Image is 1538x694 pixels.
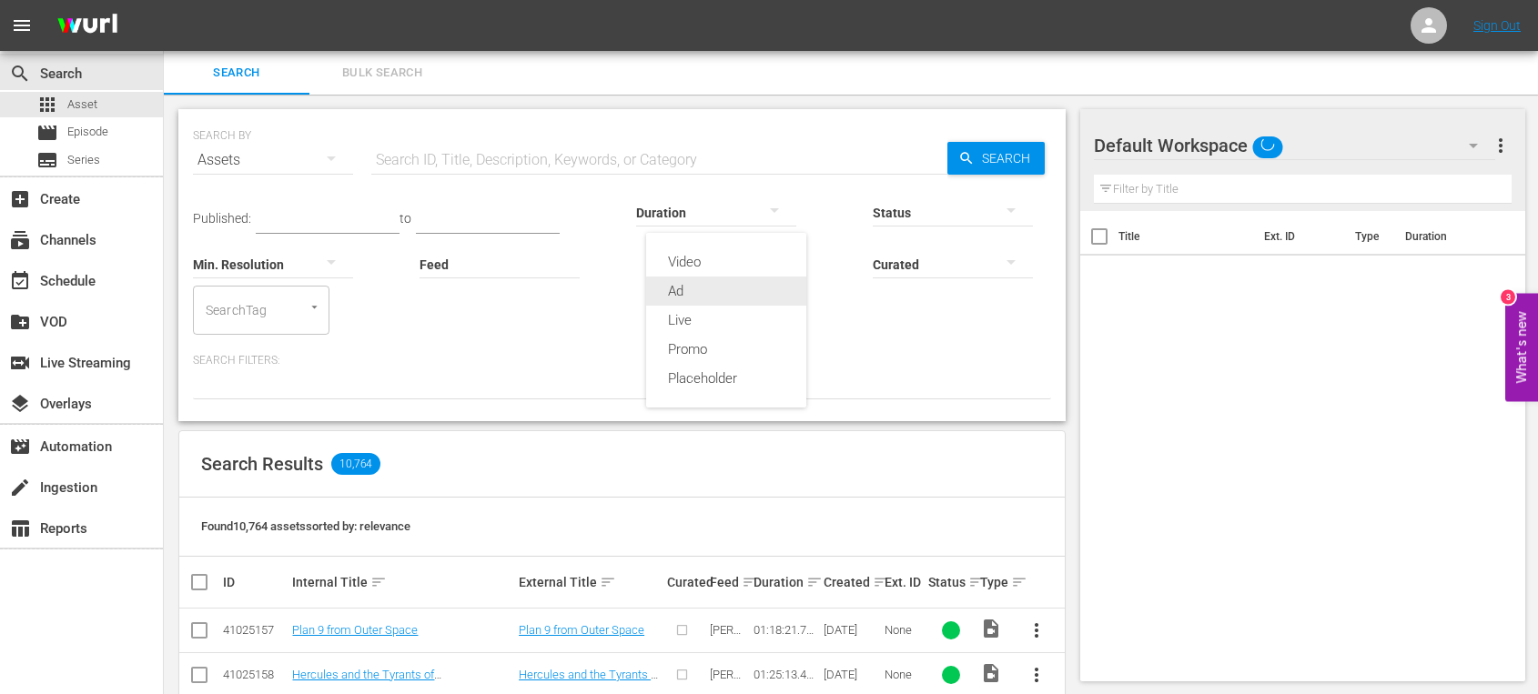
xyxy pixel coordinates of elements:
[646,364,806,393] div: Placeholder
[646,247,806,277] div: Video
[1501,289,1515,304] div: 3
[646,306,806,335] div: Live
[646,335,806,364] div: Promo
[646,277,806,306] div: Ad
[1505,293,1538,401] button: Open Feedback Widget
